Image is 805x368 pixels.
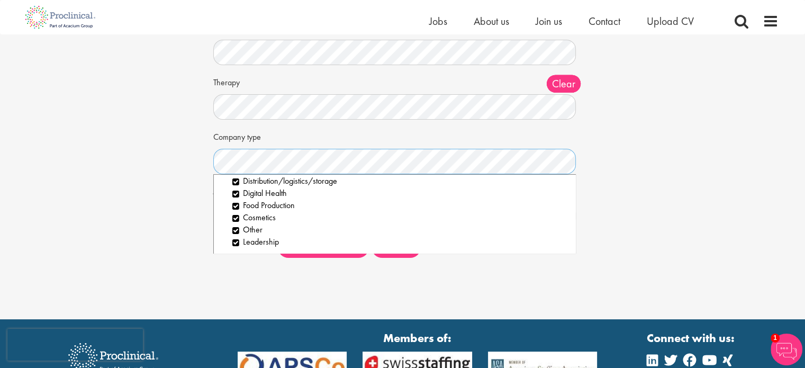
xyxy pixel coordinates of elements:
a: Contact [589,14,620,28]
label: Company type [213,128,270,143]
li: Distribution/logistics/storage [232,175,568,187]
iframe: reCAPTCHA [7,329,143,361]
li: Digital Health [232,187,568,200]
li: Food Production [232,200,568,212]
img: Chatbot [771,334,802,365]
a: Jobs [429,14,447,28]
span: Clear [547,75,581,93]
a: Upload CV [647,14,694,28]
a: Join us [536,14,562,28]
li: Other [232,224,568,236]
strong: Connect with us: [647,330,737,346]
label: Therapy [213,73,270,89]
li: Cosmetics [232,212,568,224]
a: About us [474,14,509,28]
strong: Members of: [238,330,598,346]
span: 1 [771,334,780,343]
li: Leadership [232,236,568,248]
